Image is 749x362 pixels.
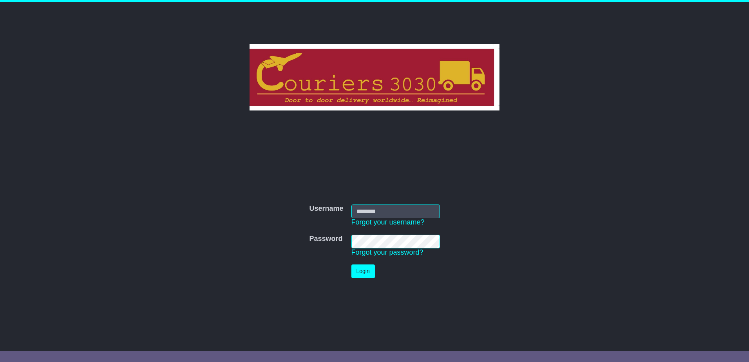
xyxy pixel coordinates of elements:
button: Login [351,264,375,278]
img: Couriers 3030 [250,44,500,110]
a: Forgot your password? [351,248,423,256]
label: Password [309,235,342,243]
label: Username [309,205,343,213]
a: Forgot your username? [351,218,425,226]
